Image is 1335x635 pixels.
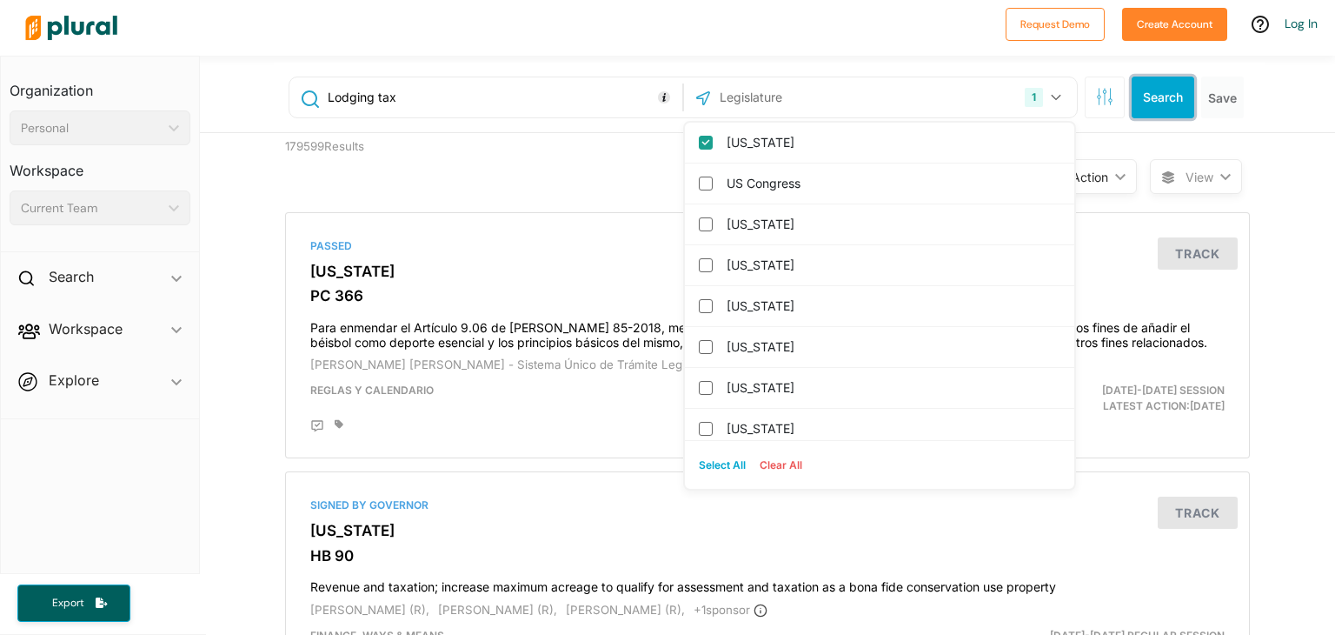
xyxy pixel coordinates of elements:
[310,287,1225,304] h3: PC 366
[1006,8,1105,41] button: Request Demo
[727,293,1057,319] label: [US_STATE]
[1006,14,1105,32] a: Request Demo
[310,547,1225,565] h3: HB 90
[310,384,434,397] span: Reglas y Calendario
[272,133,520,199] div: 179599 Results
[40,596,96,611] span: Export
[21,119,162,137] div: Personal
[566,603,685,617] span: [PERSON_NAME] (R),
[1285,16,1318,31] a: Log In
[656,90,672,105] div: Tooltip anchor
[692,452,753,478] button: Select All
[1132,77,1194,118] button: Search
[1018,81,1073,114] button: 1
[21,199,162,217] div: Current Team
[727,416,1057,442] label: [US_STATE]
[727,375,1057,401] label: [US_STATE]
[335,419,343,430] div: Add tags
[49,267,94,286] h2: Search
[1158,237,1238,270] button: Track
[1122,14,1227,32] a: Create Account
[727,252,1057,278] label: [US_STATE]
[10,65,190,104] h3: Organization
[1201,77,1244,118] button: Save
[727,211,1057,237] label: [US_STATE]
[310,603,429,617] span: [PERSON_NAME] (R),
[727,334,1057,360] label: [US_STATE]
[310,498,1225,513] div: Signed by Governor
[310,522,1225,539] h3: [US_STATE]
[727,130,1057,156] label: [US_STATE]
[326,81,678,114] input: Enter keywords, bill # or legislator name
[1122,8,1227,41] button: Create Account
[1025,88,1043,107] div: 1
[1096,88,1113,103] span: Search Filters
[1102,384,1225,397] span: [DATE]-[DATE] Session
[10,145,190,184] h3: Workspace
[310,263,1225,280] h3: [US_STATE]
[310,419,324,433] div: Add Position Statement
[310,358,719,371] span: [PERSON_NAME] [PERSON_NAME] - Sistema Único de Trámite Legislativo
[1158,497,1238,529] button: Track
[1186,168,1213,186] span: View
[718,81,904,114] input: Legislature
[310,238,1225,254] div: Passed
[438,603,557,617] span: [PERSON_NAME] (R),
[924,383,1238,414] div: Latest Action: [DATE]
[310,312,1225,351] h4: Para enmendar el Artículo 9.06 de [PERSON_NAME] 85-2018, mejor conocida como la “Ley de Reforma E...
[310,571,1225,595] h4: Revenue and taxation; increase maximum acreage to qualify for assessment and taxation as a bona f...
[753,452,809,478] button: Clear All
[694,603,767,617] span: + 1 sponsor
[727,170,1057,197] label: US Congress
[17,585,130,622] button: Export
